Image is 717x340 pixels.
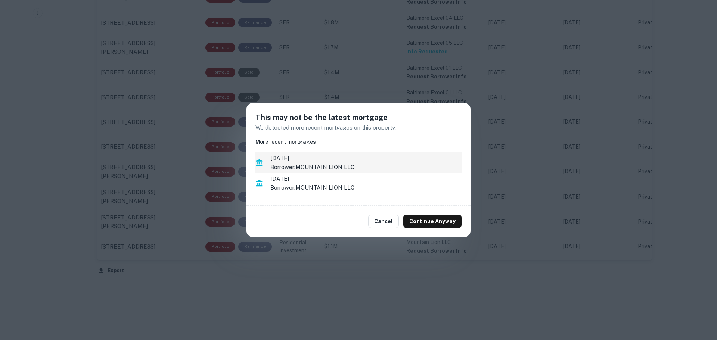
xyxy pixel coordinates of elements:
span: [DATE] [270,154,462,163]
p: Borrower: MOUNTAIN LION LLC [270,163,462,172]
h6: More recent mortgages [255,138,462,146]
p: Borrower: MOUNTAIN LION LLC [270,183,462,192]
span: [DATE] [270,174,462,183]
button: Cancel [368,215,399,228]
p: We detected more recent mortgages on this property. [255,123,462,132]
iframe: Chat Widget [680,280,717,316]
h5: This may not be the latest mortgage [255,112,462,123]
button: Continue Anyway [403,215,462,228]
